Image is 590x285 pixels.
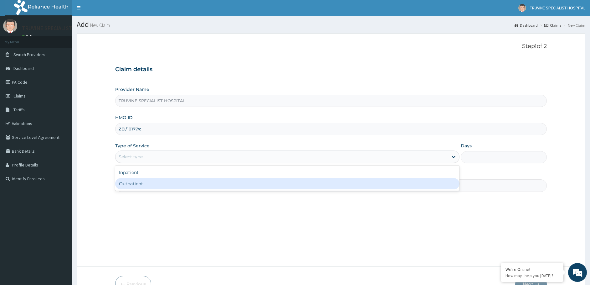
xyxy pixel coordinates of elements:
[77,20,585,29] h1: Add
[115,167,459,178] div: Inpatient
[13,52,45,57] span: Switch Providers
[13,66,34,71] span: Dashboard
[103,3,118,18] div: Minimize live chat window
[22,34,37,39] a: Online
[505,273,559,278] p: How may I help you today?
[544,23,561,28] a: Claims
[115,66,547,73] h3: Claim details
[530,5,585,11] span: TRUVINE SPECIALIST HOSPITAL
[12,31,25,47] img: d_794563401_company_1708531726252_794563401
[115,143,150,149] label: Type of Service
[461,143,472,149] label: Days
[515,23,538,28] a: Dashboard
[115,43,547,50] p: Step 1 of 2
[115,114,133,121] label: HMO ID
[518,4,526,12] img: User Image
[22,25,98,31] p: TRUVINE SPECIALIST HOSPITAL
[119,154,143,160] div: Select type
[13,107,25,113] span: Tariffs
[115,86,149,92] label: Provider Name
[115,123,547,135] input: Enter HMO ID
[505,267,559,272] div: We're Online!
[33,35,105,43] div: Chat with us now
[115,178,459,189] div: Outpatient
[3,19,17,33] img: User Image
[89,23,110,28] small: New Claim
[13,93,26,99] span: Claims
[36,79,86,142] span: We're online!
[562,23,585,28] li: New Claim
[3,171,119,193] textarea: Type your message and hit 'Enter'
